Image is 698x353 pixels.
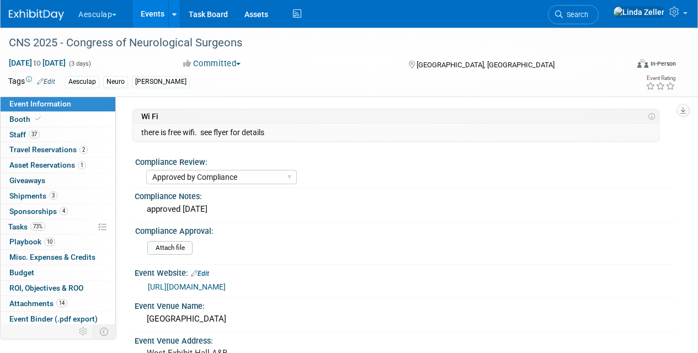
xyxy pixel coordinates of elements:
span: 3 [49,191,57,200]
span: Misc. Expenses & Credits [9,253,95,261]
div: Aesculap [65,76,99,88]
span: Giveaways [9,176,45,185]
td: there is free wifi. see flyer for details [141,127,648,137]
div: [GEOGRAPHIC_DATA] [143,311,668,328]
a: Sponsorships4 [1,204,115,219]
a: Tasks73% [1,220,115,234]
span: Shipments [9,191,57,200]
div: In-Person [650,60,676,68]
span: Event Information [9,99,71,108]
span: 14 [56,299,67,307]
div: Event Venue Name: [135,298,676,312]
span: Event Binder (.pdf export) [9,314,98,323]
span: (3 days) [68,60,91,67]
a: Search [548,5,599,24]
div: approved [DATE] [143,201,668,218]
a: ROI, Objectives & ROO [1,281,115,296]
span: Attachments [9,299,67,308]
span: Staff [9,130,40,139]
a: Playbook10 [1,234,115,249]
div: Neuro [103,76,128,88]
a: Edit [37,78,55,85]
span: [DATE] [DATE] [8,58,66,68]
div: Compliance Approval: [135,223,671,237]
div: Event Format [578,57,676,74]
span: Booth [9,115,43,124]
a: Misc. Expenses & Credits [1,250,115,265]
div: Event Website: [135,265,676,279]
a: Shipments3 [1,189,115,204]
a: Attachments14 [1,296,115,311]
td: Toggle Event Tabs [93,324,116,339]
span: Playbook [9,237,55,246]
div: Compliance Review: [135,154,671,168]
td: Tags [8,76,55,88]
a: Giveaways [1,173,115,188]
a: Booth [1,112,115,127]
img: ExhibitDay [9,9,64,20]
span: Asset Reservations [9,161,86,169]
a: Asset Reservations1 [1,158,115,173]
span: Budget [9,268,34,277]
span: [GEOGRAPHIC_DATA], [GEOGRAPHIC_DATA] [417,61,555,69]
td: Wi Fi [141,111,644,121]
span: 4 [60,207,68,215]
a: Travel Reservations2 [1,142,115,157]
a: Edit [191,270,209,277]
div: [PERSON_NAME] [132,76,190,88]
span: 37 [29,130,40,138]
button: Committed [179,58,245,69]
span: Tasks [8,222,45,231]
td: Personalize Event Tab Strip [74,324,93,339]
span: 2 [79,146,88,154]
a: Staff37 [1,127,115,142]
a: Event Binder (.pdf export) [1,312,115,327]
div: Compliance Notes: [135,188,676,202]
span: ROI, Objectives & ROO [9,284,83,292]
div: Event Rating [646,76,675,81]
div: CNS 2025 - Congress of Neurological Surgeons [5,33,619,53]
span: Sponsorships [9,207,68,216]
span: to [32,58,42,67]
a: Event Information [1,97,115,111]
span: 73% [30,222,45,231]
a: Budget [1,265,115,280]
i: Booth reservation complete [35,116,41,122]
img: Format-Inperson.png [637,59,648,68]
a: [URL][DOMAIN_NAME] [148,282,226,291]
span: Travel Reservations [9,145,88,154]
span: Search [563,10,588,19]
div: Event Venue Address: [135,333,676,346]
img: Linda Zeller [613,6,665,18]
span: 10 [44,238,55,246]
span: 1 [78,161,86,169]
